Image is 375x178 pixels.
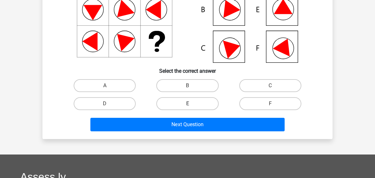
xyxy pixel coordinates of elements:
[74,79,136,92] label: A
[156,79,218,92] label: B
[53,63,322,74] h6: Select the correct answer
[74,97,136,110] label: D
[90,118,285,131] button: Next Question
[239,79,301,92] label: C
[156,97,218,110] label: E
[239,97,301,110] label: F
